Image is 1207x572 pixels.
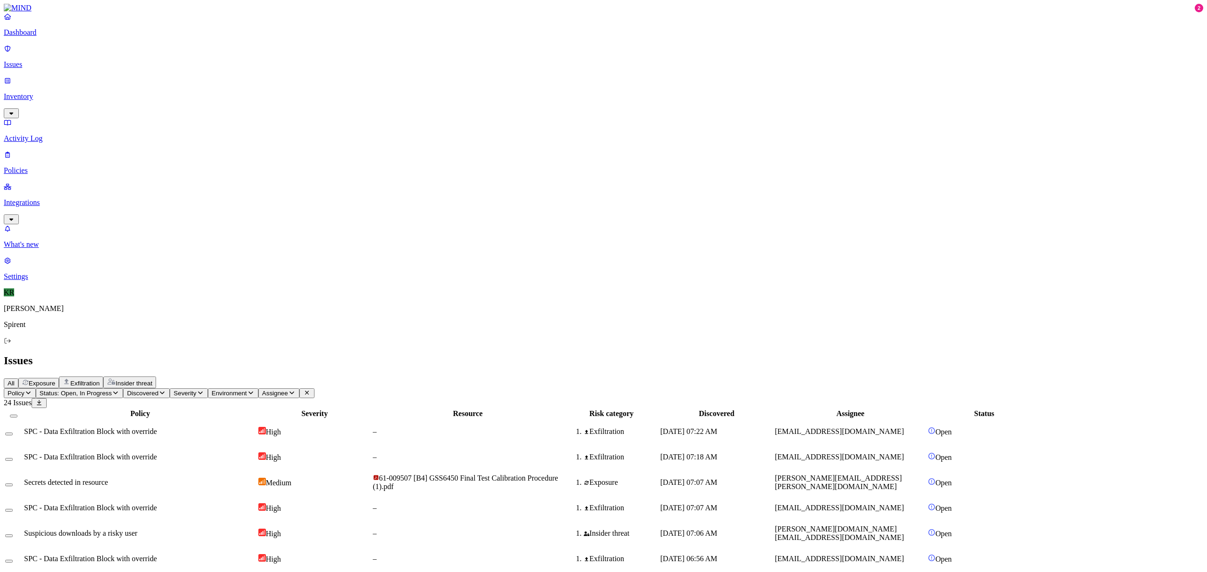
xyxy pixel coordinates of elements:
button: Select all [10,415,17,417]
span: [PERSON_NAME][EMAIL_ADDRESS][PERSON_NAME][DOMAIN_NAME] [775,474,901,490]
span: SPC - Data Exfiltration Block with override [24,504,157,512]
span: Exposure [29,380,55,387]
span: [DATE] 07:07 AM [660,504,717,512]
span: Open [935,530,952,538]
span: High [266,428,281,436]
div: Exfiltration [584,453,659,461]
span: [DATE] 07:18 AM [660,453,717,461]
img: MIND [4,4,32,12]
img: adobe-pdf [373,474,379,481]
img: status-open [928,554,935,562]
div: Resource [373,409,563,418]
div: Exfiltration [584,504,659,512]
span: Suspicious downloads by a risky user [24,529,137,537]
button: Select row [5,483,13,486]
span: [DATE] 06:56 AM [660,555,717,563]
span: SPC - Data Exfiltration Block with override [24,427,157,435]
a: Activity Log [4,118,1203,143]
button: Select row [5,458,13,461]
h2: Issues [4,354,1203,367]
span: High [266,453,281,461]
div: Insider threat [584,529,659,538]
span: [DATE] 07:06 AM [660,529,717,537]
span: KR [4,288,14,296]
span: High [266,530,281,538]
span: Open [935,555,952,563]
a: Issues [4,44,1203,69]
button: Select row [5,560,13,563]
span: Open [935,428,952,436]
img: severity-high [258,554,266,562]
div: Severity [258,409,371,418]
div: Exfiltration [584,427,659,436]
span: Open [935,479,952,487]
span: Severity [174,390,196,397]
button: Select row [5,433,13,435]
a: Settings [4,256,1203,281]
button: Select row [5,534,13,537]
div: Discovered [660,409,773,418]
p: Integrations [4,198,1203,207]
span: Open [935,504,952,512]
span: All [8,380,15,387]
div: Risk category [565,409,659,418]
img: severity-high [258,452,266,460]
p: Dashboard [4,28,1203,37]
div: Assignee [775,409,926,418]
span: Exfiltration [70,380,99,387]
div: Policy [24,409,256,418]
img: severity-medium [258,478,266,485]
a: Inventory [4,76,1203,117]
div: Status [928,409,1041,418]
p: [PERSON_NAME] [4,304,1203,313]
span: Policy [8,390,25,397]
span: Discovered [127,390,158,397]
span: 61-009507 [B4] GSS6450 Final Test Calibration Procedure (1).pdf [373,474,558,490]
span: Open [935,453,952,461]
span: [DATE] 07:22 AM [660,427,717,435]
div: Exposure [584,478,659,487]
span: SPC - Data Exfiltration Block with override [24,453,157,461]
img: severity-high [258,503,266,511]
span: – [373,529,377,537]
span: – [373,504,377,512]
p: Issues [4,60,1203,69]
img: severity-high [258,427,266,434]
span: [PERSON_NAME][DOMAIN_NAME][EMAIL_ADDRESS][DOMAIN_NAME] [775,525,904,541]
span: SPC - Data Exfiltration Block with override [24,555,157,563]
a: What's new [4,224,1203,249]
img: status-open [928,529,935,536]
p: Inventory [4,92,1203,101]
span: – [373,555,377,563]
span: Insider threat [116,380,152,387]
p: What's new [4,240,1203,249]
img: status-open [928,478,935,485]
span: [EMAIL_ADDRESS][DOMAIN_NAME] [775,555,904,563]
span: High [266,504,281,512]
span: Environment [212,390,247,397]
span: Assignee [262,390,288,397]
img: status-open [928,503,935,511]
div: Exfiltration [584,555,659,563]
p: Activity Log [4,134,1203,143]
button: Select row [5,509,13,512]
p: Spirent [4,320,1203,329]
a: Policies [4,150,1203,175]
span: [EMAIL_ADDRESS][DOMAIN_NAME] [775,427,904,435]
a: Integrations [4,182,1203,223]
span: Medium [266,479,291,487]
a: Dashboard [4,12,1203,37]
a: MIND [4,4,1203,12]
img: status-open [928,427,935,434]
span: Secrets detected in resource [24,478,108,486]
span: High [266,555,281,563]
span: 24 Issues [4,399,32,407]
p: Policies [4,166,1203,175]
span: [EMAIL_ADDRESS][DOMAIN_NAME] [775,453,904,461]
span: [EMAIL_ADDRESS][DOMAIN_NAME] [775,504,904,512]
span: [DATE] 07:07 AM [660,478,717,486]
p: Settings [4,272,1203,281]
span: – [373,453,377,461]
img: severity-high [258,529,266,536]
span: Status: Open, In Progress [40,390,112,397]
